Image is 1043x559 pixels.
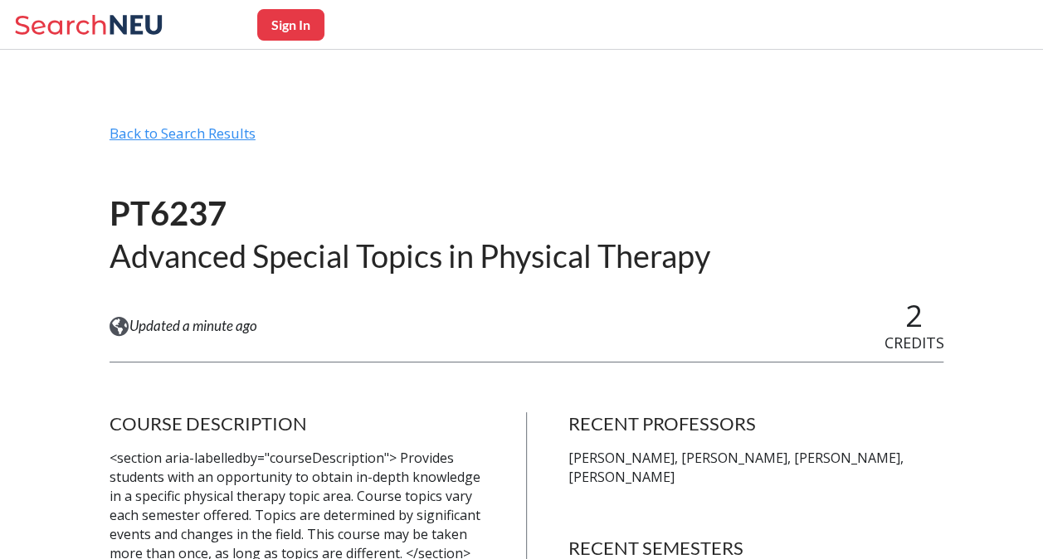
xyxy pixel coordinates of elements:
h1: PT6237 [110,192,710,235]
h4: COURSE DESCRIPTION [110,412,485,435]
h2: Advanced Special Topics in Physical Therapy [110,236,710,276]
button: Sign In [257,9,324,41]
span: Updated a minute ago [129,317,257,335]
div: Back to Search Results [110,124,944,156]
h4: RECENT PROFESSORS [568,412,944,435]
span: 2 [905,295,923,336]
p: [PERSON_NAME], [PERSON_NAME], [PERSON_NAME], [PERSON_NAME] [568,449,944,487]
span: CREDITS [884,333,943,352]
